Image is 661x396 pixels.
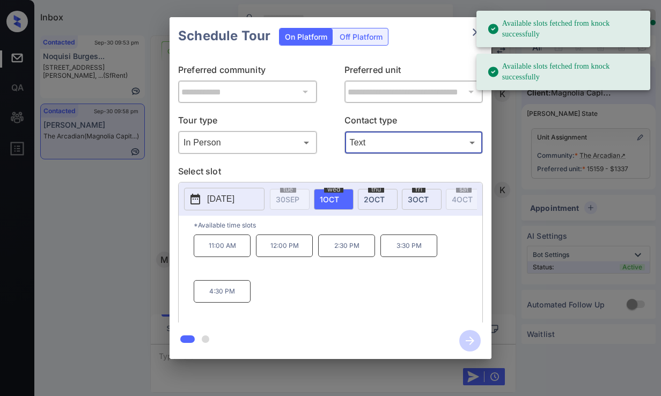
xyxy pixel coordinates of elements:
[347,134,481,151] div: Text
[207,193,234,206] p: [DATE]
[184,188,265,210] button: [DATE]
[178,63,317,80] p: Preferred community
[487,57,642,87] div: Available slots fetched from knock successfully
[320,195,339,204] span: 1 OCT
[368,186,384,193] span: thu
[487,14,642,44] div: Available slots fetched from knock successfully
[314,189,354,210] div: date-select
[256,234,313,257] p: 12:00 PM
[178,114,317,131] p: Tour type
[402,189,442,210] div: date-select
[380,234,437,257] p: 3:30 PM
[318,234,375,257] p: 2:30 PM
[194,234,251,257] p: 11:00 AM
[194,280,251,303] p: 4:30 PM
[334,28,388,45] div: Off Platform
[466,21,487,43] button: close
[324,186,343,193] span: wed
[344,63,483,80] p: Preferred unit
[181,134,314,151] div: In Person
[280,28,333,45] div: On Platform
[412,186,425,193] span: fri
[408,195,429,204] span: 3 OCT
[364,195,385,204] span: 2 OCT
[178,165,483,182] p: Select slot
[453,327,487,355] button: btn-next
[170,17,279,55] h2: Schedule Tour
[358,189,398,210] div: date-select
[344,114,483,131] p: Contact type
[194,216,482,234] p: *Available time slots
